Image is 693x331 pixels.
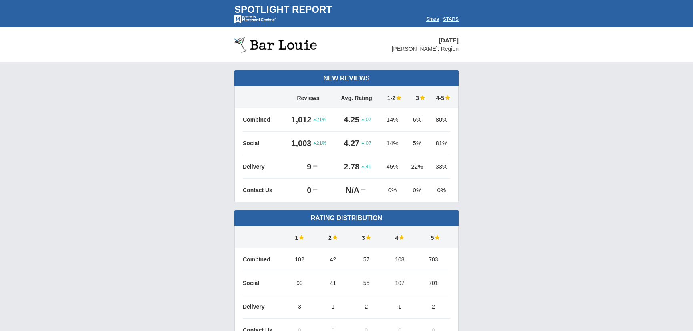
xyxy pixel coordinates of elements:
[417,248,450,271] td: 703
[313,140,326,147] span: 21%
[283,132,313,155] td: 1,003
[334,108,361,132] td: 4.25
[350,295,383,319] td: 2
[379,155,405,179] td: 45%
[379,179,405,202] td: 0%
[243,132,283,155] td: Social
[234,70,459,86] td: New Reviews
[283,108,313,132] td: 1,012
[379,108,405,132] td: 14%
[379,132,405,155] td: 14%
[243,248,283,271] td: Combined
[365,235,371,240] img: star-full-15.png
[429,155,450,179] td: 33%
[316,248,350,271] td: 42
[383,226,417,248] td: 4
[429,179,450,202] td: 0%
[283,295,316,319] td: 3
[440,16,441,22] span: |
[313,116,326,123] span: 21%
[444,95,450,100] img: star-full-15.png
[283,248,316,271] td: 102
[283,155,313,179] td: 9
[395,95,401,100] img: star-full-15.png
[243,271,283,295] td: Social
[429,108,450,132] td: 80%
[234,35,317,54] img: stars-bar-louie-logo-50.png
[361,116,371,123] span: .07
[392,46,459,52] span: [PERSON_NAME]: Region
[405,155,429,179] td: 22%
[350,226,383,248] td: 3
[439,37,459,44] span: [DATE]
[417,295,450,319] td: 2
[316,295,350,319] td: 1
[316,271,350,295] td: 41
[361,140,371,147] span: .07
[429,86,450,108] td: 4-5
[417,271,450,295] td: 701
[243,295,283,319] td: Delivery
[419,95,425,100] img: star-full-15.png
[443,16,459,22] a: STARS
[334,86,379,108] td: Avg. Rating
[334,179,361,202] td: N/A
[243,108,283,132] td: Combined
[283,179,313,202] td: 0
[332,235,338,240] img: star-full-15.png
[405,108,429,132] td: 6%
[283,226,316,248] td: 1
[298,235,304,240] img: star-full-15.png
[334,155,361,179] td: 2.78
[383,271,417,295] td: 107
[283,86,334,108] td: Reviews
[234,210,459,226] td: Rating Distribution
[426,16,439,22] a: Share
[234,15,276,23] img: mc-powered-by-logo-white-103.png
[398,235,404,240] img: star-full-15.png
[361,163,371,170] span: .45
[379,86,405,108] td: 1-2
[417,226,450,248] td: 5
[316,226,350,248] td: 2
[434,235,440,240] img: star-full-15.png
[334,132,361,155] td: 4.27
[405,86,429,108] td: 3
[283,271,316,295] td: 99
[383,248,417,271] td: 108
[243,155,283,179] td: Delivery
[429,132,450,155] td: 81%
[350,248,383,271] td: 57
[405,132,429,155] td: 5%
[350,271,383,295] td: 55
[243,179,283,202] td: Contact Us
[405,179,429,202] td: 0%
[383,295,417,319] td: 1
